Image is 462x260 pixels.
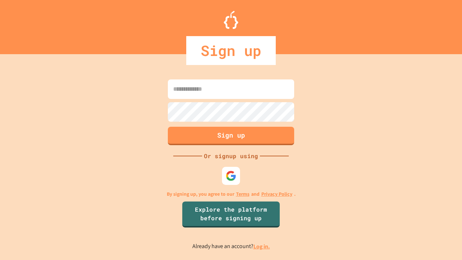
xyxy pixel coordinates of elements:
[253,243,270,250] a: Log in.
[224,11,238,29] img: Logo.svg
[202,152,260,160] div: Or signup using
[167,190,296,198] p: By signing up, you agree to our and .
[192,242,270,251] p: Already have an account?
[168,127,294,145] button: Sign up
[186,36,276,65] div: Sign up
[261,190,292,198] a: Privacy Policy
[236,190,249,198] a: Terms
[182,201,280,227] a: Explore the platform before signing up
[226,170,236,181] img: google-icon.svg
